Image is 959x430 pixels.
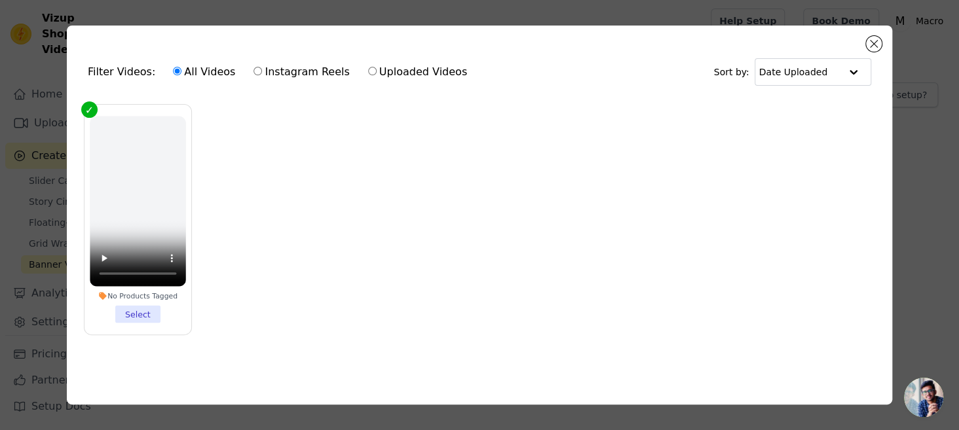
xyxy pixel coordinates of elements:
div: Filter Videos: [88,57,474,87]
div: Open chat [904,378,943,417]
label: All Videos [172,63,236,81]
div: Sort by: [714,58,872,86]
div: No Products Tagged [90,291,185,300]
label: Instagram Reels [253,63,350,81]
label: Uploaded Videos [367,63,468,81]
button: Close modal [866,36,882,52]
